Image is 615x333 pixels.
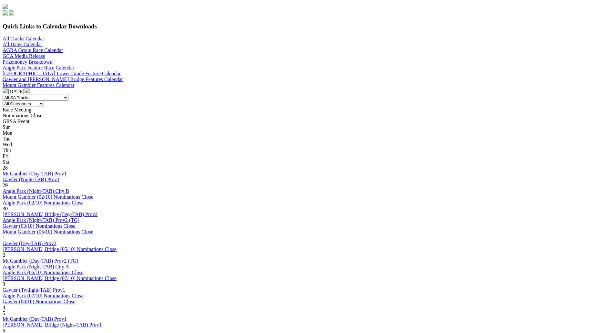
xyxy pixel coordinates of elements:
[3,159,612,165] div: Sat
[3,119,612,124] div: GRSA Event
[3,42,42,47] a: All Dates Calendar
[3,252,5,258] span: 2
[3,36,44,41] a: All Tracks Calendar
[3,59,52,65] a: Prizemoney Breakdown
[3,212,97,217] a: [PERSON_NAME] Bridge (Day-TAB) Prov2
[3,153,612,159] div: Fri
[3,200,84,205] a: Angle Park (02/10) Nominations Close
[3,264,69,269] a: Angle Park (Night-TAB) City A
[3,287,65,293] a: Gawler (Twilight-TAB) Prov1
[3,23,612,30] h3: Quick Links to Calendar Downloads
[3,270,84,275] a: Angle Park (06/10) Nominations Close
[3,136,612,142] div: Tue
[3,235,5,240] span: 1
[3,53,45,59] a: GCA Media Release
[3,229,93,234] a: Mount Gambier (05/10) Nominations Close
[3,206,8,211] span: 30
[3,47,63,53] a: AGRA Group Race Calendar
[3,77,123,82] a: Gawler and [PERSON_NAME] Bridge Features Calendar
[3,293,84,298] a: Angle Park (07/10) Nominations Close
[3,71,121,76] a: [GEOGRAPHIC_DATA] Lower Grade Feature Calendar
[3,113,612,119] div: Nominations Close
[3,258,78,264] a: Mt Gambier (Day-TAB) Prov2 (TG)
[3,171,67,176] a: Mt Gambier (Day-TAB) Prov1
[25,88,30,93] img: chevron-right-pager-white.svg
[3,276,117,281] a: [PERSON_NAME] Bridge (07/10) Nominations Close
[9,10,14,16] img: twitter.svg
[3,177,59,182] a: Gawler (Night-TAB) Prov1
[3,130,612,136] div: Mon
[3,310,5,316] span: 5
[3,241,56,246] a: Gawler (Day-TAB) Prov2
[3,246,117,252] a: [PERSON_NAME] Bridge (05/10) Nominations Close
[3,88,8,93] img: chevron-left-pager-white.svg
[3,4,8,9] img: logo-grsa-white.png
[3,194,93,200] a: Mount Gambier (02/10) Nominations Close
[3,82,75,88] a: Mount Gambier Features Calendar
[3,107,612,113] div: Race Meeting
[3,299,75,304] a: Gawler (08/10) Nominations Close
[3,165,8,171] span: 28
[3,124,612,130] div: Sun
[3,65,74,70] a: Angle Park Feature Race Calendar
[3,142,612,148] div: Wed
[3,322,102,328] a: [PERSON_NAME] Bridge (Night–TAB) Prov1
[3,10,8,16] img: facebook.svg
[3,223,75,229] a: Gawler (03/10) Nominations Close
[3,182,8,188] span: 29
[3,88,612,95] div: [DATE]
[3,188,69,194] a: Angle Park (Night-TAB) City B
[3,148,612,153] div: Thu
[3,316,67,322] a: Mt Gambier (Day-TAB) Prov1
[3,281,5,287] span: 3
[3,305,5,310] span: 4
[3,217,79,223] a: Angle Park (Night-TAB) Prov2 (TG)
